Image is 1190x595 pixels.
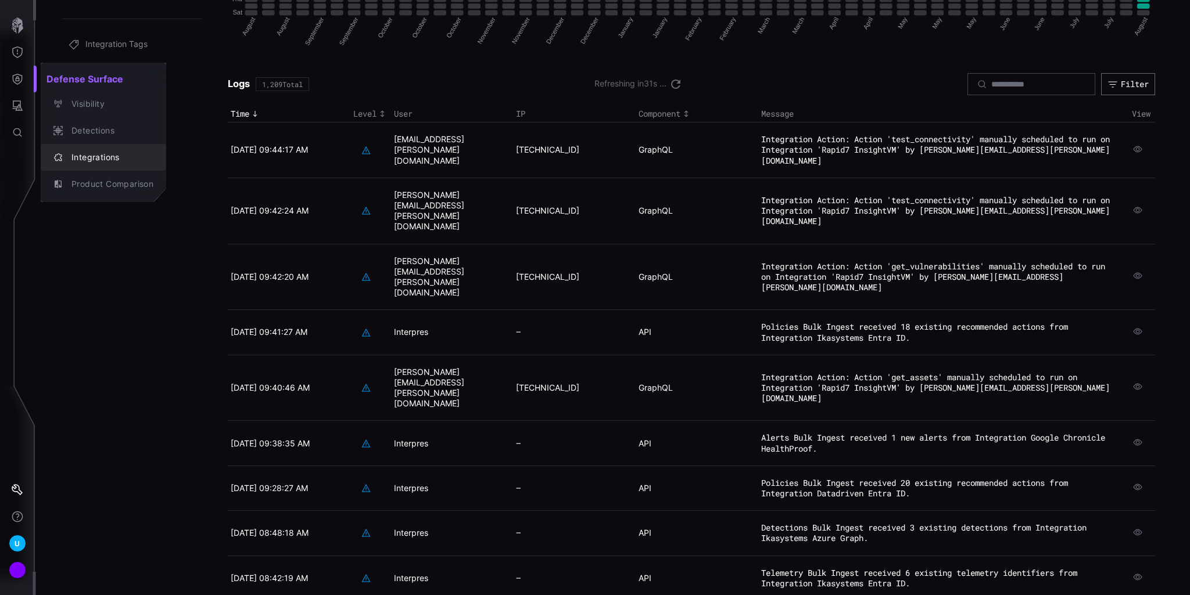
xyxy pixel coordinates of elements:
button: Detections [41,117,166,144]
div: Visibility [66,97,153,111]
div: Product Comparison [66,177,153,192]
div: Detections [66,124,153,138]
button: Integrations [41,144,166,171]
div: Integrations [66,150,153,165]
button: Visibility [41,91,166,117]
button: Product Comparison [41,171,166,197]
h2: Defense Surface [41,67,166,91]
